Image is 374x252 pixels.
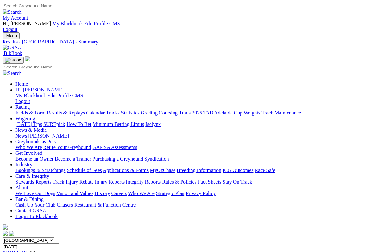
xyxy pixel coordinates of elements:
[15,145,371,150] div: Greyhounds as Pets
[262,110,301,115] a: Track Maintenance
[93,145,137,150] a: GAP SA Assessments
[121,110,140,115] a: Statistics
[15,191,55,196] a: We Love Our Dogs
[15,81,28,87] a: Home
[15,208,46,213] a: Contact GRSA
[15,122,371,127] div: Wagering
[53,179,93,185] a: Track Injury Rebate
[3,3,59,9] input: Search
[109,21,120,26] a: CMS
[55,156,91,161] a: Become a Trainer
[255,168,275,173] a: Race Safe
[223,179,252,185] a: Stay On Track
[179,110,191,115] a: Trials
[3,64,59,70] input: Search
[86,110,105,115] a: Calendar
[15,185,28,190] a: About
[15,110,45,115] a: Fields & Form
[3,45,21,51] img: GRSA
[3,39,371,45] a: Results - [GEOGRAPHIC_DATA] - Summary
[15,179,51,185] a: Stewards Reports
[15,156,53,161] a: Become an Owner
[3,27,17,32] a: Logout
[15,122,42,127] a: [DATE] Tips
[15,87,64,92] span: Hi, [PERSON_NAME]
[3,243,59,250] input: Select date
[15,168,65,173] a: Bookings & Scratchings
[25,56,30,61] img: logo-grsa-white.png
[72,93,83,98] a: CMS
[223,168,253,173] a: ICG Outcomes
[150,168,175,173] a: MyOzChase
[15,162,32,167] a: Industry
[3,231,8,236] img: facebook.svg
[244,110,260,115] a: Weights
[5,58,21,63] img: Close
[144,156,169,161] a: Syndication
[3,57,24,64] button: Toggle navigation
[177,168,221,173] a: Breeding Information
[162,179,197,185] a: Rules & Policies
[3,21,371,32] div: My Account
[47,110,85,115] a: Results & Replays
[67,122,92,127] a: How To Bet
[15,156,371,162] div: Get Involved
[15,214,58,219] a: Login To Blackbook
[93,122,144,127] a: Minimum Betting Limits
[56,191,93,196] a: Vision and Values
[106,110,120,115] a: Tracks
[198,179,221,185] a: Fact Sheets
[15,173,49,179] a: Care & Integrity
[15,110,371,116] div: Racing
[111,191,127,196] a: Careers
[128,191,155,196] a: Who We Are
[57,202,136,208] a: Chasers Restaurant & Function Centre
[3,9,22,15] img: Search
[159,110,178,115] a: Coursing
[15,191,371,196] div: About
[3,51,22,56] a: BlkBook
[15,202,371,208] div: Bar & Dining
[3,224,8,230] img: logo-grsa-white.png
[141,110,158,115] a: Grading
[28,133,69,138] a: [PERSON_NAME]
[15,98,30,104] a: Logout
[126,179,161,185] a: Integrity Reports
[15,179,371,185] div: Care & Integrity
[186,191,216,196] a: Privacy Policy
[15,139,56,144] a: Greyhounds as Pets
[15,133,27,138] a: News
[3,70,22,76] img: Search
[15,93,371,104] div: Hi, [PERSON_NAME]
[15,133,371,139] div: News & Media
[3,21,51,26] span: Hi, [PERSON_NAME]
[6,33,17,38] span: Menu
[3,32,20,39] button: Toggle navigation
[15,116,35,121] a: Wagering
[93,156,143,161] a: Purchasing a Greyhound
[156,191,184,196] a: Strategic Plan
[145,122,161,127] a: Isolynx
[15,87,65,92] a: Hi, [PERSON_NAME]
[15,202,55,208] a: Cash Up Your Club
[15,127,47,133] a: News & Media
[4,51,22,56] span: BlkBook
[3,15,28,20] a: My Account
[43,122,65,127] a: SUREpick
[15,150,42,156] a: Get Involved
[43,145,91,150] a: Retire Your Greyhound
[15,93,46,98] a: My Blackbook
[15,145,42,150] a: Who We Are
[15,168,371,173] div: Industry
[67,168,102,173] a: Schedule of Fees
[15,196,44,202] a: Bar & Dining
[84,21,108,26] a: Edit Profile
[9,231,14,236] img: twitter.svg
[103,168,149,173] a: Applications & Forms
[94,191,110,196] a: History
[15,104,30,110] a: Racing
[47,93,71,98] a: Edit Profile
[95,179,125,185] a: Injury Reports
[52,21,83,26] a: My Blackbook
